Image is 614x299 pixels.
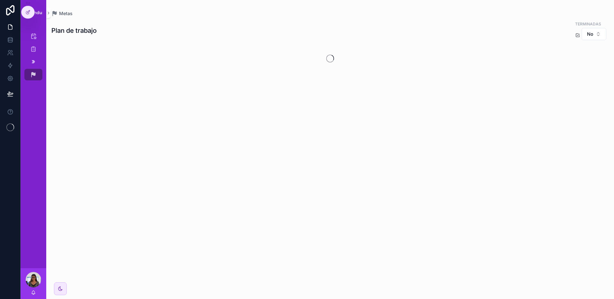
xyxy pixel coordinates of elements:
span: No [587,31,593,37]
button: Select Button [582,28,606,40]
span: Metas [59,10,73,17]
div: scrollable content [21,26,46,89]
label: TERMINADAS [575,21,601,27]
a: Metas [51,10,73,17]
h1: Plan de trabajo [51,26,97,35]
